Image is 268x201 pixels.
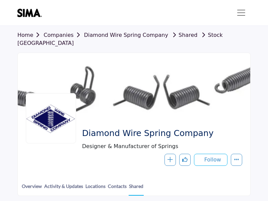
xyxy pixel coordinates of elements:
[231,154,242,166] button: More details
[179,154,191,166] button: Like
[21,183,42,195] a: Overview
[17,32,44,38] a: Home
[44,183,83,195] a: Activity & Updates
[17,9,45,17] img: site Logo
[82,128,237,139] span: Diamond Wire Spring Company
[17,32,223,46] a: Stock [GEOGRAPHIC_DATA]
[82,142,239,150] span: Designer & Manufacturer of Springs
[170,32,197,38] a: Shared
[85,183,106,195] a: Locations
[129,183,144,196] a: Shared
[194,154,227,166] button: Follow
[232,6,251,19] button: Toggle navigation
[108,183,127,195] a: Contacts
[84,32,168,38] a: Diamond Wire Spring Company
[44,32,84,38] a: Companies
